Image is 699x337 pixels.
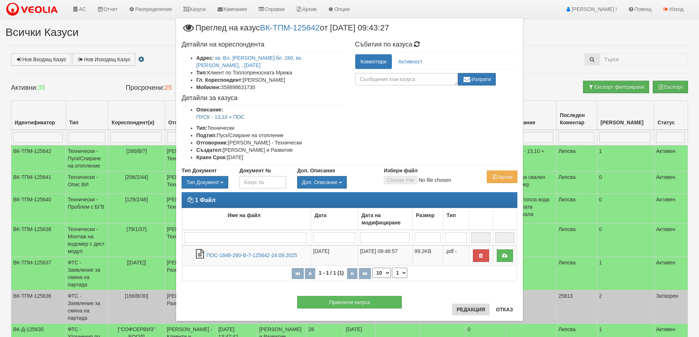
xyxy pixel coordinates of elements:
[297,167,335,174] label: Доп. Описание
[186,179,219,185] span: Тип Документ
[392,268,407,278] select: Страница номер
[196,139,344,146] li: [PERSON_NAME] - Технически
[358,208,413,230] td: Дата на модифициране: No sort applied, activate to apply an ascending sort
[297,176,373,188] div: Двоен клик, за изчистване на избраната стойност.
[469,208,493,230] td: : No sort applied, activate to apply an ascending sort
[347,268,357,279] button: Следваща страница
[447,212,456,218] b: Тип
[182,245,517,266] tr: ПОС-1646-260-В-7-125642-24.09.2025.pdf -
[361,212,401,226] b: Дата на модифициране
[196,146,344,154] li: [PERSON_NAME] и Развитие
[372,268,391,278] select: Брой редове на страница
[302,179,338,185] span: Доп. Описание
[443,245,469,266] td: .pdf -
[443,208,469,230] td: Тип: No sort applied, activate to apply an ascending sort
[196,132,217,138] b: Подтип:
[487,171,517,183] button: Архив
[182,176,228,188] div: Двоен клик, за изчистване на избраната стойност.
[311,208,358,230] td: Дата: No sort applied, activate to apply an ascending sort
[297,296,402,308] button: Приключи казуса
[196,124,344,132] li: Технически
[196,125,207,131] b: Тип:
[182,41,344,48] h4: Детайли на кореспондента
[239,176,286,188] input: Казус №
[239,167,271,174] label: Документ №
[227,212,261,218] b: Име на файл
[196,84,221,90] b: Мобилен:
[196,84,344,91] li: 359898631730
[314,212,326,218] b: Дата
[384,167,418,174] label: Избери файл
[196,70,207,76] b: Тип:
[416,212,434,218] b: Размер
[355,41,518,48] h4: Събития по казуса
[196,154,227,160] b: Краен Срок:
[355,54,392,69] a: Коментари
[412,208,443,230] td: Размер: No sort applied, activate to apply an ascending sort
[311,245,358,266] td: [DATE]
[292,268,304,279] button: Първа страница
[196,76,344,84] li: [PERSON_NAME]
[196,113,344,121] p: ПУСК - 13,10 + ПОС
[297,176,347,188] button: Доп. Описание
[491,304,517,315] button: Отказ
[196,107,223,113] b: Описание:
[358,245,413,266] td: [DATE] 09:46:57
[196,69,344,76] li: Клиент по Топлопреносната Мрежа
[196,55,303,68] a: кв. Вл. [PERSON_NAME] бл. 260, вх. [PERSON_NAME], , [DATE]
[196,154,344,161] li: [DATE]
[493,208,517,230] td: : No sort applied, activate to apply an ascending sort
[182,95,344,102] h4: Детайли за казуса
[206,252,297,258] a: ПОС-1646-260-В-7-125642-24.09.2025
[305,268,315,279] button: Предишна страница
[393,54,428,69] a: Активност
[359,268,371,279] button: Последна страница
[196,132,344,139] li: Пуск/Спиране на отопление
[196,77,243,83] b: Гл. Кореспондент:
[317,270,345,276] span: 1 - 1 / 1 (1)
[182,176,228,188] button: Тип Документ
[458,73,496,85] button: Изпрати
[260,23,320,32] a: ВК-ТПМ-125642
[182,24,389,37] span: Преглед на казус от [DATE] 09:43:27
[196,55,214,61] b: Адрес:
[196,140,228,146] b: Отговорник:
[195,197,215,203] strong: 1 Файл
[182,167,217,174] label: Тип Документ
[452,304,489,315] button: Редакция
[412,245,443,266] td: 99.2KB
[182,208,311,230] td: Име на файл: No sort applied, activate to apply an ascending sort
[196,147,223,153] b: Създател:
